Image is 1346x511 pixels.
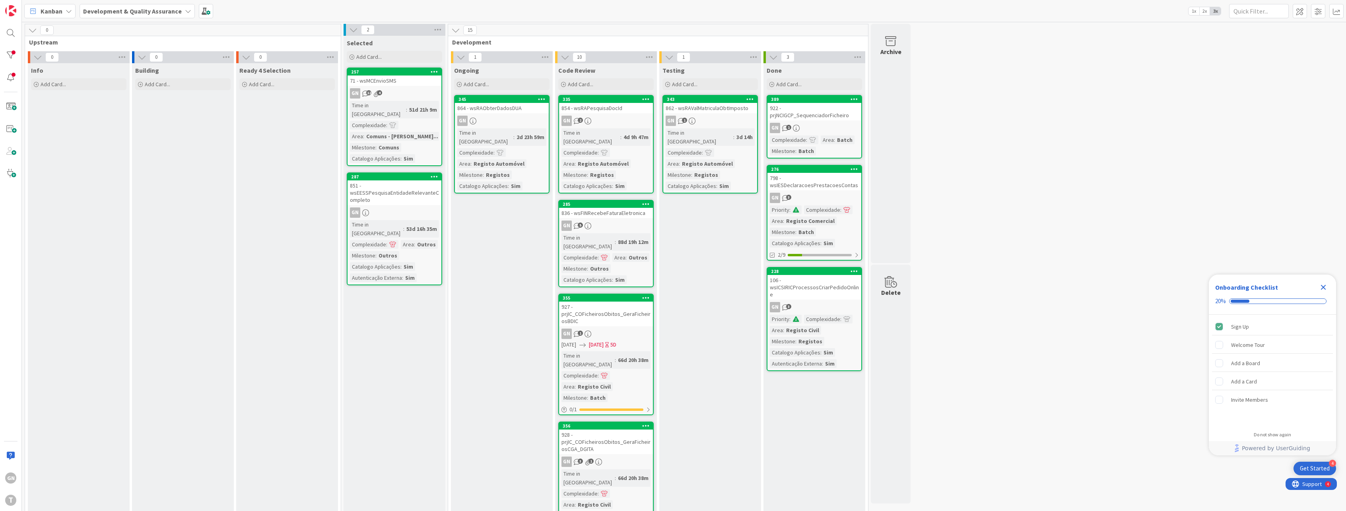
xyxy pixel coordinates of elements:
[364,132,440,141] div: Comuns - [PERSON_NAME]...
[587,393,588,402] span: :
[682,118,687,123] span: 1
[351,174,441,180] div: 287
[663,96,757,113] div: 343862 - wsRAValMatriculaObtImposto
[563,97,653,102] div: 335
[627,253,649,262] div: Outros
[795,337,796,346] span: :
[455,96,549,103] div: 345
[666,148,702,157] div: Complexidade
[612,182,613,190] span: :
[509,182,522,190] div: Sim
[1231,395,1268,405] div: Invite Members
[559,96,653,113] div: 335854 - wsRAPesquisaDocId
[578,223,583,228] span: 5
[771,97,861,102] div: 389
[561,489,598,498] div: Complexidade
[820,239,822,248] span: :
[717,182,731,190] div: Sim
[493,148,495,157] span: :
[588,264,611,273] div: Outros
[666,182,716,190] div: Catalogo Aplicações
[559,96,653,103] div: 335
[348,173,441,180] div: 287
[559,208,653,218] div: 836 - wsFINRecebeFaturaEletronica
[5,495,16,506] div: T
[1212,354,1333,372] div: Add a Board is incomplete.
[561,382,575,391] div: Area
[1215,283,1278,292] div: Onboarding Checklist
[840,315,841,323] span: :
[454,66,479,74] span: Ongoing
[559,457,653,467] div: GN
[350,121,386,130] div: Complexidade
[249,81,274,88] span: Add Card...
[350,251,375,260] div: Milestone
[513,133,515,141] span: :
[377,90,382,95] span: 4
[771,269,861,274] div: 228
[767,173,861,190] div: 798 - wsIESDeclaracoesPrestacoesContas
[1300,465,1330,472] div: Get Started
[31,66,43,74] span: Info
[598,371,599,380] span: :
[375,143,377,152] span: :
[820,348,822,357] span: :
[770,239,820,248] div: Catalogo Aplicações
[575,500,576,509] span: :
[41,6,62,16] span: Kanban
[666,170,691,179] div: Milestone
[1231,358,1260,368] div: Add a Board
[559,294,653,302] div: 355
[561,469,615,487] div: Time in [GEOGRAPHIC_DATA]
[1215,298,1330,305] div: Checklist progress: 20%
[561,221,572,231] div: GN
[786,125,791,130] span: 1
[515,133,546,141] div: 2d 23h 59m
[677,52,690,62] span: 1
[348,75,441,86] div: 71 - wsMCEnvioSMS
[588,170,616,179] div: Registos
[770,337,795,346] div: Milestone
[468,52,482,62] span: 1
[135,66,159,74] span: Building
[41,81,66,88] span: Add Card...
[561,128,620,146] div: Time in [GEOGRAPHIC_DATA]
[822,348,835,357] div: Sim
[767,123,861,133] div: GN
[29,38,331,46] span: Upstream
[375,251,377,260] span: :
[350,132,363,141] div: Area
[561,351,615,369] div: Time in [GEOGRAPHIC_DATA]
[778,251,785,259] span: 2/9
[770,147,795,155] div: Milestone
[348,180,441,205] div: 851 - wsEESSPesquisaEntidadeRelevanteCompleto
[150,52,163,62] span: 0
[880,47,901,56] div: Archive
[402,262,415,271] div: Sim
[561,275,612,284] div: Catalogo Aplicações
[414,240,415,249] span: :
[770,217,783,225] div: Area
[716,182,717,190] span: :
[561,233,615,251] div: Time in [GEOGRAPHIC_DATA]
[350,207,360,218] div: GN
[615,238,616,246] span: :
[45,52,59,62] span: 0
[1231,322,1249,331] div: Sign Up
[1231,377,1257,386] div: Add a Card
[835,135,855,144] div: Batch
[881,288,901,297] div: Delete
[575,159,576,168] span: :
[767,96,861,120] div: 389922 - prjNCIGCP_SequenciadorFicheiro
[1212,336,1333,354] div: Welcome Tour is incomplete.
[587,264,588,273] span: :
[578,459,583,464] span: 3
[457,148,493,157] div: Complexidade
[452,38,858,46] span: Development
[348,173,441,205] div: 287851 - wsEESSPesquisaEntidadeRelevanteCompleto
[569,405,577,414] span: 0 / 1
[679,159,680,168] span: :
[455,96,549,113] div: 345864 - wsRAObterDadosDUA
[386,121,387,130] span: :
[786,195,791,200] span: 3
